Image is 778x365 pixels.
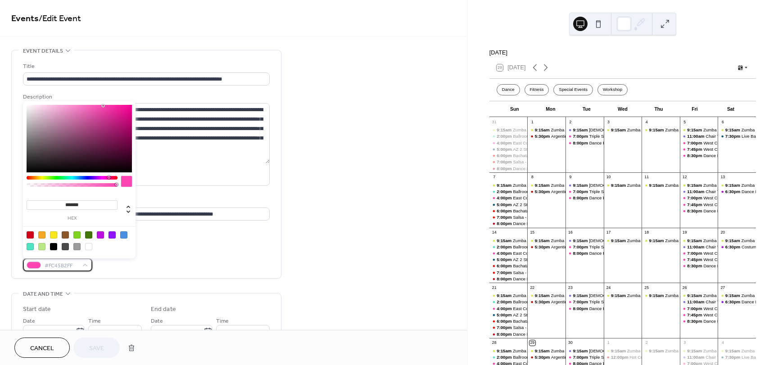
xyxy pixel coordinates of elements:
div: Costume Dance Party! 80's Glow Party & Potluck BBQ after Hustle lesson with Terry - 6:30p - 10p [718,244,756,250]
div: West Coast Swing - Beginners - 7p - Fridays [680,140,718,146]
span: 6:30pm [725,244,742,250]
div: Zumba - 9:15am Daily (except Tuesday) [718,293,756,298]
div: Description [23,92,268,102]
div: #B8E986 [38,243,45,250]
div: Dance Party! Saturdays with Terry following a Viennese Waltz Lesson - 6:30 - 10p [718,189,756,194]
span: 9:15am [611,182,627,188]
div: 20 [720,230,725,235]
div: #F8E71C [50,231,57,239]
a: Cancel [14,338,70,358]
span: 5:30pm [535,133,551,139]
div: Ballroom group class with World Champ Terry | Adult dance classes for beginners | FREE [489,244,528,250]
div: Chair Yoga - 11:00a - Fridays [680,244,718,250]
span: 7:00pm [687,306,703,311]
div: 10 [606,175,611,180]
div: West Coast Swing - Intermediate - 7:45p - Fridays [680,257,718,262]
div: Zumba - 9:15am Daily (except Tuesday) [489,293,528,298]
div: Argentine Tango with World Champ Terry | Tango dance lessons for all levels | $10 [527,133,565,139]
div: #9013FE [109,231,116,239]
span: 9:15am [573,293,589,298]
div: Salsa - 7p - Sundays [489,159,528,165]
div: Dance Party! Latin style. 8p Sundays after Salsa and Bachata classes with Miguel [489,276,528,282]
div: 17 [606,230,611,235]
div: Tue [569,101,605,117]
span: 4:00pm [497,140,513,146]
div: Ballroom group class with World Champ Terry | Adult dance classes for beginners | FREE [489,299,528,305]
div: East Coast Swing - 4p - Sundays [489,195,528,201]
div: Sun [497,101,533,117]
div: Holy Yoga - 9:15a - Tuesdays [565,182,604,188]
span: 9:15am [611,127,627,133]
div: Zumba - 9:15am Daily (except Tuesday) [604,182,642,188]
div: Argentine Tango with World [PERSON_NAME] | Tango dance lessons for all levels | $10 [551,299,719,305]
div: 7 [492,175,497,180]
div: West Coast Swing - Intermediate - 7:45p - Fridays [680,202,718,207]
span: 7:00pm [497,159,513,165]
span: 9:15am [725,182,742,188]
div: Wed [605,101,641,117]
div: Dance Party! 8p Tuesdays after East Coast Swing lesson with Keith [565,195,604,201]
div: Zumba - 9:15am Daily (except [DATE]) [627,293,701,298]
span: 7:00pm [573,189,589,194]
div: Triple Step [DATE] with [PERSON_NAME] | East Coast Swing dancing classes for all levels | $10 [589,299,775,305]
div: Zumba - 9:15am Daily (except [DATE]) [513,238,587,243]
div: #8B572A [62,231,69,239]
div: Zumba - 9:15am Daily (except [DATE]) [513,182,587,188]
div: Ballroom group class with World [PERSON_NAME] | Adult dance classes for beginners | FREE [513,244,694,250]
div: Ballroom group class with World Champ Terry | Adult dance classes for beginners | FREE [489,189,528,194]
div: Dance Party! 8p Tuesdays after East Coast Swing lesson with [PERSON_NAME] [589,140,744,146]
div: Zumba - 9:15am Daily (except Tuesday) [680,127,718,133]
div: Chair Yoga - 11:00a - Fridays [680,189,718,194]
div: Dance Party! Saturdays with Terry following a Merengue Lesson - 6:30 - 10p [718,299,756,305]
span: 2:00pm [497,133,513,139]
div: West Coast Swing - Beginners - 7p - Fridays [680,195,718,201]
div: East Coast Swing - 4p - Sundays [513,140,576,146]
div: Zumba - 9:15am Daily (except Tuesday) [642,127,680,133]
div: Workshop [597,84,628,95]
div: Zumba - 9:15am Daily (except Tuesday) [489,238,528,243]
span: 9:15am [725,293,742,298]
div: Chair Yoga - 11:00a - Fridays [706,189,762,194]
span: 7:00pm [687,250,703,256]
div: Zumba - 9:15am Daily (except Tuesday) [718,127,756,133]
div: Fri [677,101,713,117]
span: 9:15am [725,238,742,243]
div: 3 [606,119,611,125]
div: West Coast Swing - Intermediate - 7:45p - Fridays [680,312,718,318]
div: 12 [682,175,688,180]
div: AZ 2 Step with Keith | Country Two Step lessons for all levels| $10 [489,202,528,207]
div: [DATE] [489,48,756,57]
span: 8:00pm [497,166,513,171]
span: 7:00pm [497,214,513,220]
div: Zumba - 9:15am Daily (except Tuesday) [642,182,680,188]
div: East Coast Swing - 4p - Sundays [513,250,576,256]
div: Bachata - 6p - Sundays [489,153,528,158]
div: Dance Party! Swing style. 8:30p Fridays after West Coast Swing class with GPSDC [680,263,718,269]
span: Cancel [30,344,54,353]
span: 7:00pm [573,299,589,305]
div: Zumba - 9:15am Daily (except [DATE]) [627,182,701,188]
div: Start date [23,305,51,314]
span: 9:15am [497,182,513,188]
div: Thu [641,101,677,117]
div: Salsa - 7p - Sundays [489,270,528,275]
div: #50E3C2 [27,243,34,250]
div: Zumba - 9:15am Daily (except Tuesday) [604,293,642,298]
div: Zumba - 9:15am Daily (except Tuesday) [489,127,528,133]
div: Zumba - 9:15am Daily (except Tuesday) [718,182,756,188]
span: 9:15am [497,293,513,298]
div: [DEMOGRAPHIC_DATA] - 9:15a - Tuesdays [589,182,674,188]
div: #000000 [50,243,57,250]
div: Salsa - 7p - Sundays [513,159,553,165]
div: Zumba - 9:15am Daily (except Tuesday) [527,127,565,133]
div: Zumba - 9:15am Daily (except [DATE]) [703,182,778,188]
div: Zumba - 9:15am Daily (except [DATE]) [665,238,739,243]
div: 31 [492,119,497,125]
div: East Coast Swing - 4p - Sundays [489,140,528,146]
a: Events [11,10,39,27]
span: 2:00pm [497,244,513,250]
span: Date [23,316,35,326]
div: Salsa - 7p - Sundays [489,214,528,220]
div: Zumba - 9:15am Daily (except Tuesday) [680,238,718,243]
div: [DEMOGRAPHIC_DATA] - 9:15a - Tuesdays [589,293,674,298]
